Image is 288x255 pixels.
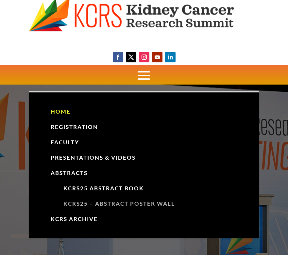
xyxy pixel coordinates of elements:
[40,120,247,135] a: Registration
[40,150,247,166] a: Presentations & Videos
[54,196,248,212] a: KCRS25 – Abstract Poster Wall
[54,181,248,196] a: KCRS25 Abstract Book
[113,52,123,62] a: Follow on Facebook
[139,52,149,62] a: Follow on Instagram
[40,135,247,150] a: Faculty
[126,52,136,62] a: Follow on X
[40,212,247,227] a: KCRS Archive
[165,52,176,62] a: Follow on LinkedIn
[40,104,247,120] a: Home
[40,166,247,181] a: Abstracts
[152,52,162,62] a: Follow on Youtube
